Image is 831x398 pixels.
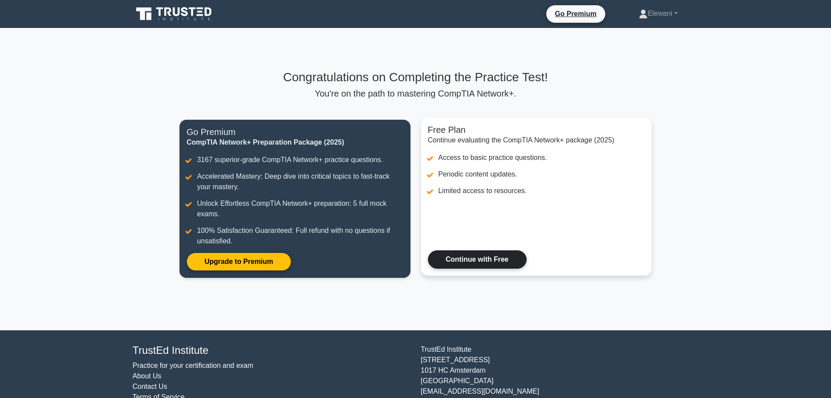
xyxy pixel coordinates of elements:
a: Contact Us [133,383,167,390]
a: Upgrade to Premium [186,253,291,271]
p: You're on the path to mastering CompTIA Network+. [179,88,652,99]
a: Continue with Free [428,250,527,269]
h3: Congratulations on Completing the Practice Test! [179,70,652,85]
a: Go Premium [550,8,602,19]
h4: TrustEd Institute [133,344,410,357]
a: Practice for your certification and exam [133,362,254,369]
a: About Us [133,372,162,380]
a: Elewani [618,5,698,22]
